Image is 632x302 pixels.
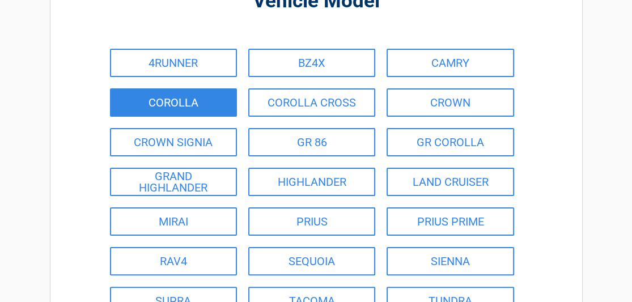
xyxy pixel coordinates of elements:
[387,168,514,196] a: LAND CRUISER
[387,247,514,275] a: SIENNA
[110,168,237,196] a: GRAND HIGHLANDER
[248,247,375,275] a: SEQUOIA
[387,128,514,156] a: GR COROLLA
[248,207,375,236] a: PRIUS
[248,88,375,117] a: COROLLA CROSS
[387,88,514,117] a: CROWN
[110,88,237,117] a: COROLLA
[248,49,375,77] a: BZ4X
[248,168,375,196] a: HIGHLANDER
[387,207,514,236] a: PRIUS PRIME
[110,128,237,156] a: CROWN SIGNIA
[110,207,237,236] a: MIRAI
[110,247,237,275] a: RAV4
[110,49,237,77] a: 4RUNNER
[387,49,514,77] a: CAMRY
[248,128,375,156] a: GR 86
